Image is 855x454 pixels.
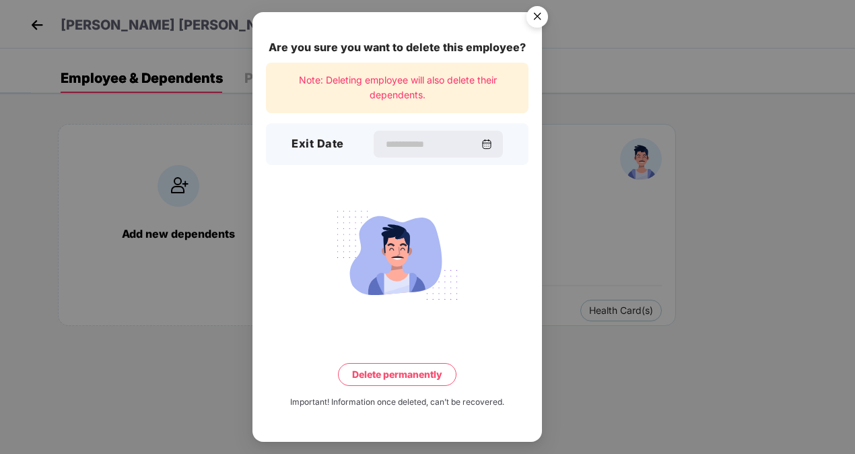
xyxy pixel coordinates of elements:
div: Important! Information once deleted, can’t be recovered. [290,395,504,408]
button: Delete permanently [338,362,456,385]
h3: Exit Date [292,135,344,153]
img: svg+xml;base64,PHN2ZyB4bWxucz0iaHR0cDovL3d3dy53My5vcmcvMjAwMC9zdmciIHdpZHRoPSIyMjQiIGhlaWdodD0iMT... [322,202,473,307]
img: svg+xml;base64,PHN2ZyBpZD0iQ2FsZW5kYXItMzJ4MzIiIHhtbG5zPSJodHRwOi8vd3d3LnczLm9yZy8yMDAwL3N2ZyIgd2... [481,139,492,150]
div: Note: Deleting employee will also delete their dependents. [266,63,528,113]
div: Are you sure you want to delete this employee? [266,39,528,56]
